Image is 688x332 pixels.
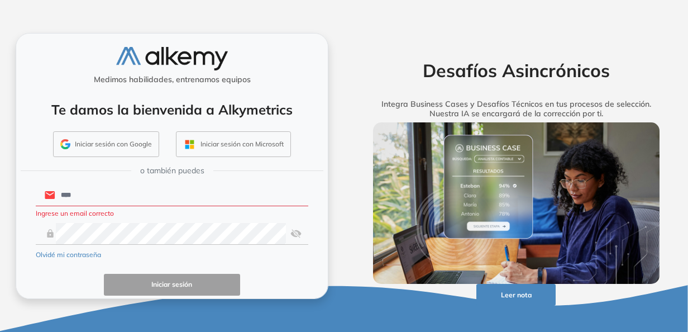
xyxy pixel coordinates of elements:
p: Ingrese un email correcto [36,208,308,219]
img: OUTLOOK_ICON [183,138,196,151]
h2: Desafíos Asincrónicos [357,60,675,81]
button: Iniciar sesión con Microsoft [176,131,291,157]
h5: Medimos habilidades, entrenamos equipos [21,75,323,84]
img: logo-alkemy [116,47,228,70]
button: Leer nota [476,284,556,306]
button: Iniciar sesión con Google [53,131,159,157]
h4: Te damos la bienvenida a Alkymetrics [31,102,313,118]
button: Iniciar sesión [104,274,240,296]
span: o también puedes [140,165,204,177]
img: GMAIL_ICON [60,139,70,149]
h5: Integra Business Cases y Desafíos Técnicos en tus procesos de selección. Nuestra IA se encargará ... [357,99,675,118]
iframe: Chat Widget [487,202,688,332]
img: asd [290,223,302,244]
img: img-more-info [373,122,660,284]
button: Olvidé mi contraseña [36,250,101,260]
